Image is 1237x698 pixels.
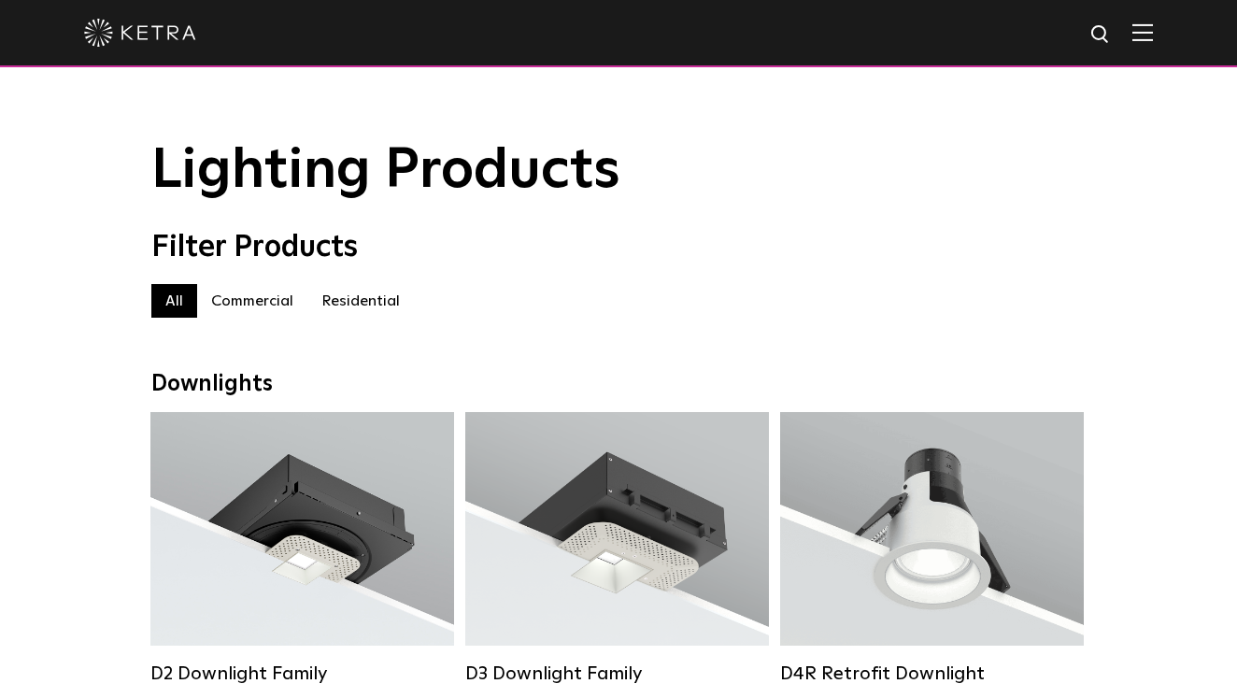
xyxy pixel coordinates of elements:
a: D4R Retrofit Downlight Lumen Output:800Colors:White / BlackBeam Angles:15° / 25° / 40° / 60°Watta... [780,412,1084,683]
a: D3 Downlight Family Lumen Output:700 / 900 / 1100Colors:White / Black / Silver / Bronze / Paintab... [465,412,769,683]
img: search icon [1089,23,1113,47]
img: Hamburger%20Nav.svg [1132,23,1153,41]
div: D4R Retrofit Downlight [780,662,1084,685]
label: Commercial [197,284,307,318]
div: Downlights [151,371,1086,398]
label: Residential [307,284,414,318]
a: D2 Downlight Family Lumen Output:1200Colors:White / Black / Gloss Black / Silver / Bronze / Silve... [150,412,454,683]
span: Lighting Products [151,143,620,199]
div: D2 Downlight Family [150,662,454,685]
div: Filter Products [151,230,1086,265]
label: All [151,284,197,318]
img: ketra-logo-2019-white [84,19,196,47]
div: D3 Downlight Family [465,662,769,685]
